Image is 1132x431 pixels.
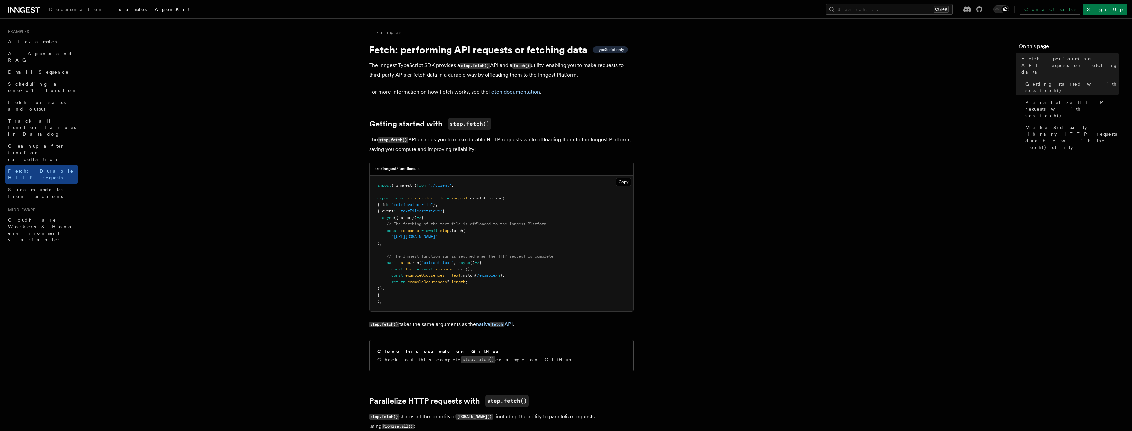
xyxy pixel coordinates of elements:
p: takes the same arguments as the . [369,320,634,329]
a: Cloudflare Workers & Hono environment variables [5,214,78,246]
span: { [421,215,424,220]
span: await [421,267,433,271]
a: Stream updates from functions [5,184,78,202]
span: All examples [8,39,57,44]
span: Stream updates from functions [8,187,63,199]
code: step.fetch() [369,322,399,327]
span: = [421,228,424,233]
span: g [498,273,500,278]
p: The Inngest TypeScript SDK provides a API and a utility, enabling you to make requests to third-p... [369,61,634,80]
a: Documentation [45,2,107,18]
a: Clone this example on GitHubCheck out this completestep.fetch()example on GitHub. [369,340,634,371]
span: AI Agents and RAG [8,51,72,63]
p: The API enables you to make durable HTTP requests while offloading them to the Inngest Platform, ... [369,135,634,154]
span: .match [461,273,475,278]
span: const [391,273,403,278]
a: Getting started with step.fetch() [1023,78,1119,96]
code: fetch [490,322,504,327]
p: Check out this complete example on GitHub. [377,356,581,363]
a: Fetch documentation [488,89,540,95]
span: ( [463,228,465,233]
kbd: Ctrl+K [934,6,949,13]
span: response [435,267,454,271]
a: Email Sequence [5,66,78,78]
code: step.fetch() [448,118,491,130]
code: Promise.all() [382,424,414,429]
span: // The Inngest function run is resumed when the HTTP request is complete [387,254,553,259]
h2: Clone this example on GitHub [377,348,503,355]
span: ); [500,273,505,278]
span: "extract-text" [421,260,454,265]
span: ( [475,273,477,278]
span: Parallelize HTTP requests with step.fetch() [1025,99,1119,119]
span: "[URL][DOMAIN_NAME]" [391,234,438,239]
a: Contact sales [1020,4,1080,15]
a: Fetch: performing API requests or fetching data [1019,53,1119,78]
span: } [433,202,435,207]
span: => [475,260,479,265]
code: fetch() [512,63,531,69]
a: Fetch run status and output [5,96,78,115]
span: => [417,215,421,220]
a: All examples [5,36,78,48]
span: Examples [111,7,147,12]
span: , [435,202,438,207]
span: = [447,196,449,200]
span: async [382,215,394,220]
span: , [445,209,447,213]
span: = [447,273,449,278]
span: await [426,228,438,233]
code: step.fetch() [369,414,399,420]
code: step.fetch() [461,356,495,363]
span: ; [465,280,468,284]
span: return [391,280,405,284]
span: Fetch run status and output [8,100,66,112]
span: Cloudflare Workers & Hono environment variables [8,217,73,242]
span: Documentation [49,7,103,12]
span: text [451,273,461,278]
code: step.fetch() [485,395,529,407]
span: import [377,183,391,188]
a: Sign Up [1083,4,1127,15]
span: Fetch: performing API requests or fetching data [1021,55,1119,75]
span: exampleOccurences [408,280,447,284]
button: Search...Ctrl+K [826,4,953,15]
h3: src/inngest/functions.ts [375,166,420,171]
span: step [401,260,410,265]
span: "retrieveTextFile" [391,202,433,207]
a: AI Agents and RAG [5,48,78,66]
span: text [405,267,414,271]
button: Toggle dark mode [993,5,1009,13]
a: Track all function failures in Datadog [5,115,78,140]
a: Parallelize HTTP requests withstep.fetch() [369,395,529,407]
span: ( [419,260,421,265]
code: step.fetch() [460,63,490,69]
a: Getting started withstep.fetch() [369,118,491,130]
span: : [394,209,396,213]
span: ( [502,196,505,200]
span: step [440,228,449,233]
span: , [454,260,456,265]
a: AgentKit [151,2,194,18]
span: { inngest } [391,183,417,188]
span: (); [465,267,472,271]
span: ({ step }) [394,215,417,220]
span: Make 3rd party library HTTP requests durable with the fetch() utility [1025,124,1119,151]
span: "textFile/retrieve" [398,209,442,213]
span: .text [454,267,465,271]
span: } [377,293,380,297]
span: /example/ [477,273,498,278]
span: Track all function failures in Datadog [8,118,76,137]
span: async [458,260,470,265]
code: step.fetch() [378,137,408,143]
a: nativefetchAPI [476,321,513,327]
span: from [417,183,426,188]
span: TypeScript only [597,47,624,52]
a: Make 3rd party library HTTP requests durable with the fetch() utility [1023,122,1119,153]
span: .run [410,260,419,265]
span: Email Sequence [8,69,69,75]
span: Cleanup after function cancellation [8,143,64,162]
a: Parallelize HTTP requests with step.fetch() [1023,96,1119,122]
span: const [391,267,403,271]
span: ); [377,299,382,304]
